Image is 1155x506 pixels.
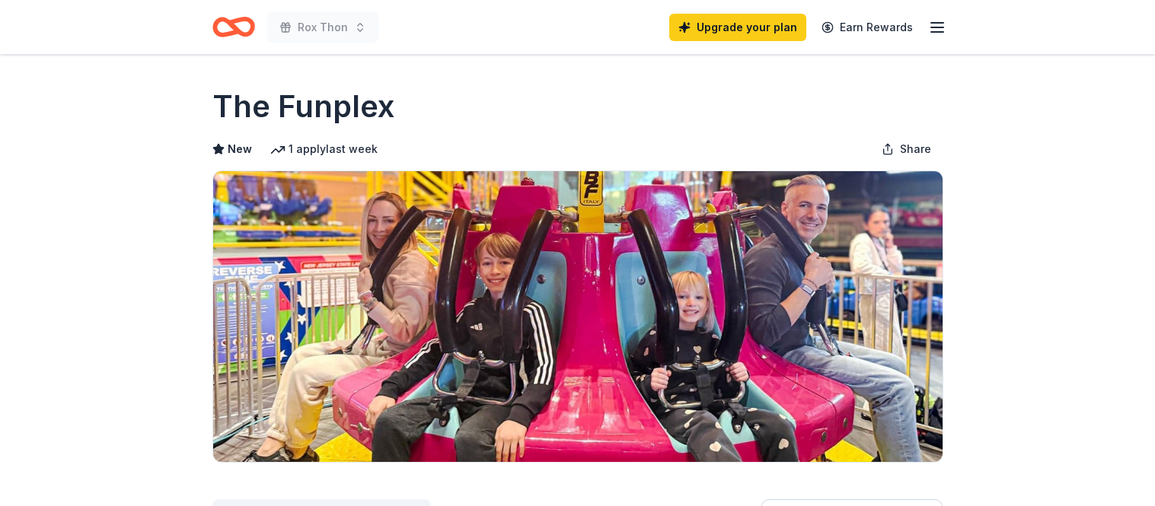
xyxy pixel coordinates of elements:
a: Earn Rewards [812,14,922,41]
a: Upgrade your plan [669,14,806,41]
img: Image for The Funplex [213,171,943,462]
a: Home [212,9,255,45]
span: Rox Thon [298,18,348,37]
div: 1 apply last week [270,140,378,158]
h1: The Funplex [212,85,394,128]
button: Share [869,134,943,164]
span: New [228,140,252,158]
button: Rox Thon [267,12,378,43]
span: Share [900,140,931,158]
